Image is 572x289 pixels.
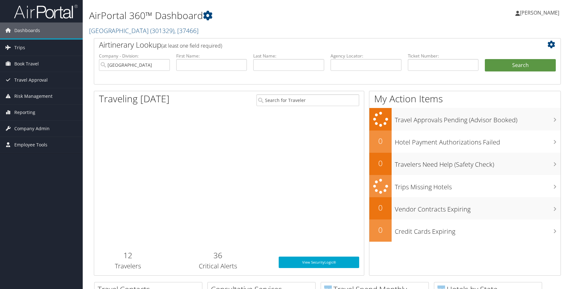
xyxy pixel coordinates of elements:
[520,9,559,16] span: [PERSON_NAME]
[408,53,479,59] label: Ticket Number:
[161,42,222,49] span: (at least one field required)
[369,202,392,213] h2: 0
[395,179,561,192] h3: Trips Missing Hotels
[395,224,561,236] h3: Credit Cards Expiring
[14,88,52,104] span: Risk Management
[369,153,561,175] a: 0Travelers Need Help (Safety Check)
[14,56,39,72] span: Book Travel
[176,53,247,59] label: First Name:
[369,108,561,131] a: Travel Approvals Pending (Advisor Booked)
[369,197,561,219] a: 0Vendor Contracts Expiring
[369,158,392,169] h2: 0
[369,175,561,198] a: Trips Missing Hotels
[369,219,561,242] a: 0Credit Cards Expiring
[369,131,561,153] a: 0Hotel Payment Authorizations Failed
[485,59,556,72] button: Search
[99,250,157,261] h2: 12
[395,112,561,124] h3: Travel Approvals Pending (Advisor Booked)
[395,135,561,147] h3: Hotel Payment Authorizations Failed
[166,250,269,261] h2: 36
[331,53,401,59] label: Agency Locator:
[14,4,78,19] img: airportal-logo.png
[89,26,199,35] a: [GEOGRAPHIC_DATA]
[14,121,50,137] span: Company Admin
[99,53,170,59] label: Company - Division:
[99,92,170,105] h1: Traveling [DATE]
[150,26,174,35] span: ( 301329 )
[99,39,517,50] h2: Airtinerary Lookup
[369,136,392,146] h2: 0
[14,104,35,120] span: Reporting
[395,157,561,169] h3: Travelers Need Help (Safety Check)
[279,257,359,268] a: View SecurityLogic®
[395,202,561,214] h3: Vendor Contracts Expiring
[14,137,47,153] span: Employee Tools
[166,262,269,271] h3: Critical Alerts
[369,92,561,105] h1: My Action Items
[515,3,566,22] a: [PERSON_NAME]
[256,94,359,106] input: Search for Traveler
[99,262,157,271] h3: Travelers
[369,225,392,235] h2: 0
[253,53,324,59] label: Last Name:
[174,26,199,35] span: , [ 37466 ]
[14,23,40,38] span: Dashboards
[89,9,407,22] h1: AirPortal 360™ Dashboard
[14,72,48,88] span: Travel Approval
[14,40,25,56] span: Trips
